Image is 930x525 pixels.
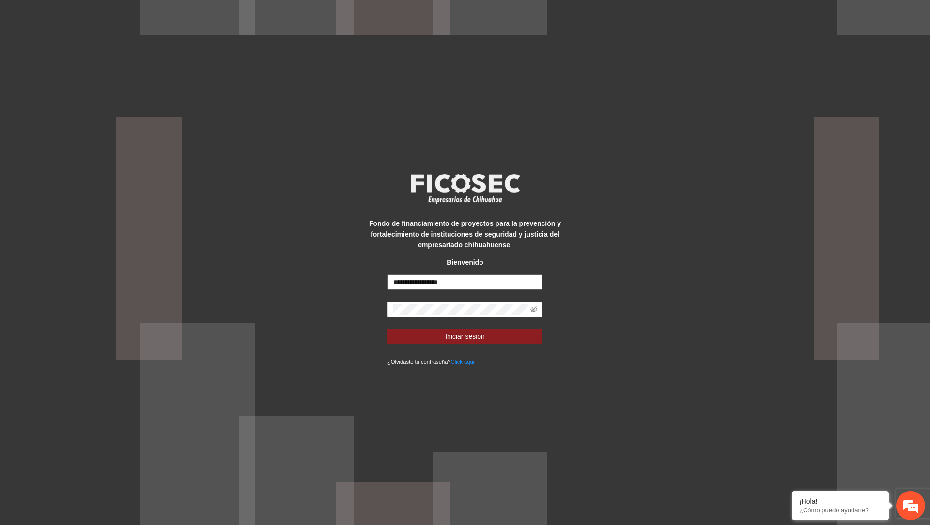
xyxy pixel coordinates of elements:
[159,5,182,28] div: Minimizar ventana de chat en vivo
[5,265,185,299] textarea: Escriba su mensaje y pulse “Intro”
[369,220,561,249] strong: Fondo de financiamiento de proyectos para la prevención y fortalecimiento de instituciones de seg...
[451,359,475,365] a: Click aqui
[530,306,537,313] span: eye-invisible
[445,331,485,342] span: Iniciar sesión
[447,258,483,266] strong: Bienvenido
[387,359,474,365] small: ¿Olvidaste tu contraseña?
[56,129,134,227] span: Estamos en línea.
[387,329,542,344] button: Iniciar sesión
[799,507,882,514] p: ¿Cómo puedo ayudarte?
[799,497,882,505] div: ¡Hola!
[404,171,526,207] img: logo
[50,49,163,62] div: Chatee con nosotros ahora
